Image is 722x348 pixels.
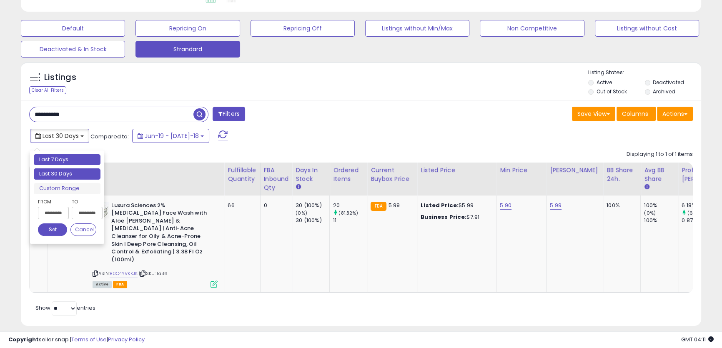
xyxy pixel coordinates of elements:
div: Days In Stock [296,166,326,183]
div: $7.91 [421,213,490,221]
label: Archived [653,88,675,95]
span: Last 30 Days [43,132,79,140]
a: B0C4YVKKJK [110,270,138,277]
div: Min Price [500,166,543,175]
a: Terms of Use [71,335,107,343]
button: Repricing Off [251,20,355,37]
span: Show: entries [35,304,95,312]
button: Jun-19 - [DATE]-18 [132,129,209,143]
h5: Listings [44,72,76,83]
span: 2025-08-18 04:11 GMT [681,335,714,343]
b: Business Price: [421,213,466,221]
div: FBA inbound Qty [264,166,289,192]
small: (610.34%) [687,210,710,216]
b: Listed Price: [421,201,459,209]
span: Compared to: [90,133,129,140]
b: Luxura Sciences 2% [MEDICAL_DATA] Face Wash with Aloe [PERSON_NAME] & [MEDICAL_DATA] | Anti-Acne ... [111,202,213,266]
button: Repricing On [135,20,240,37]
span: | SKU: la36 [139,270,168,277]
div: Displaying 1 to 1 of 1 items [627,150,693,158]
div: 100% [607,202,634,209]
strong: Copyright [8,335,39,343]
span: Jun-19 - [DATE]-18 [145,132,199,140]
div: 11 [333,217,367,224]
button: Filters [213,107,245,121]
li: Last 7 Days [34,154,100,165]
div: Avg BB Share [644,166,674,183]
div: 66 [228,202,253,209]
label: From [38,198,67,206]
button: Columns [617,107,656,121]
label: Out of Stock [596,88,627,95]
div: Current Buybox Price [371,166,414,183]
div: ASIN: [93,202,218,287]
p: Listing States: [588,69,701,77]
a: 5.90 [500,201,511,210]
li: Last 30 Days [34,168,100,180]
button: Save View [572,107,615,121]
a: 5.99 [550,201,562,210]
div: Ordered Items [333,166,364,183]
label: Active [596,79,612,86]
button: Set [38,223,67,236]
small: (0%) [644,210,656,216]
div: Title [90,166,221,175]
small: Avg BB Share. [644,183,649,191]
small: FBA [371,202,386,211]
button: Actions [657,107,693,121]
div: Clear All Filters [29,86,66,94]
label: To [72,198,96,206]
button: Listings without Min/Max [365,20,469,37]
div: 30 (100%) [296,217,329,224]
div: 100% [644,202,678,209]
button: Last 30 Days [30,129,89,143]
button: Listings without Cost [595,20,699,37]
span: 5.99 [389,201,400,209]
a: Privacy Policy [108,335,145,343]
div: 0 [264,202,286,209]
small: (81.82%) [338,210,358,216]
span: All listings currently available for purchase on Amazon [93,281,112,288]
span: Columns [622,110,648,118]
div: Listed Price [421,166,493,175]
span: FBA [113,281,127,288]
button: Default [21,20,125,37]
div: 20 [333,202,367,209]
small: Days In Stock. [296,183,301,191]
button: Strandard [135,41,240,58]
div: 30 (100%) [296,202,329,209]
div: Fulfillable Quantity [228,166,256,183]
small: (0%) [296,210,307,216]
button: Non Competitive [480,20,584,37]
div: [PERSON_NAME] [550,166,599,175]
button: Deactivated & In Stock [21,41,125,58]
div: 100% [644,217,678,224]
div: seller snap | | [8,336,145,344]
div: $5.99 [421,202,490,209]
li: Custom Range [34,183,100,194]
button: Cancel [70,223,96,236]
div: BB Share 24h. [607,166,637,183]
label: Deactivated [653,79,684,86]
